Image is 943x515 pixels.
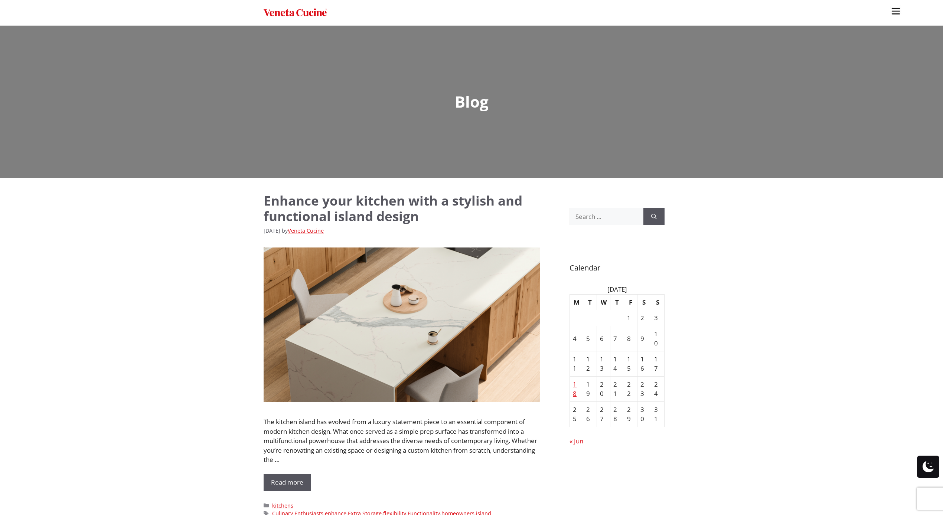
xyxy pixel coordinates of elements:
[570,436,665,446] nav: Previous and next months
[264,192,522,225] a: Enhance your kitchen with a stylish and functional island design
[651,402,665,427] td: 31
[637,326,651,351] td: 9
[610,295,624,311] th: Thursday
[570,351,583,377] td: 11
[610,377,624,402] td: 21
[637,295,651,311] th: Saturday
[570,262,665,273] h2: Calendar
[624,326,637,351] td: 8
[624,377,637,402] td: 22
[890,6,901,17] img: burger-menu-svgrepo-com-30x30.jpg
[583,377,597,402] td: 19
[651,295,665,311] th: Sunday
[573,380,577,398] a: Posts published on August 18, 2025
[597,402,610,427] td: 27
[624,295,637,311] th: Friday
[583,295,597,311] th: Tuesday
[597,295,610,311] th: Wednesday
[651,377,665,402] td: 24
[637,351,651,377] td: 16
[264,227,280,234] time: [DATE]
[583,402,597,427] td: 26
[624,310,637,326] td: 1
[637,310,651,326] td: 2
[288,227,324,234] a: Veneta Cucine
[637,377,651,402] td: 23
[570,402,583,427] td: 25
[597,326,610,351] td: 6
[264,7,327,18] img: Veneta Cucine USA
[570,437,583,445] a: « Jun
[570,285,665,294] caption: [DATE]
[583,351,597,377] td: 12
[264,417,540,465] p: The kitchen island has evolved from a luxury statement piece to an essential component of modern ...
[570,326,583,351] td: 4
[610,326,624,351] td: 7
[264,474,311,491] a: Read more about Enhance your kitchen with a stylish and functional island design
[272,502,293,509] a: kitchens
[643,208,665,226] button: Search
[282,227,324,234] span: by
[597,351,610,377] td: 13
[583,326,597,351] td: 5
[624,402,637,427] td: 29
[651,326,665,351] td: 10
[597,377,610,402] td: 20
[624,351,637,377] td: 15
[570,295,583,311] th: Monday
[610,351,624,377] td: 14
[610,402,624,427] td: 28
[651,310,665,326] td: 3
[637,402,651,427] td: 30
[651,351,665,377] td: 17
